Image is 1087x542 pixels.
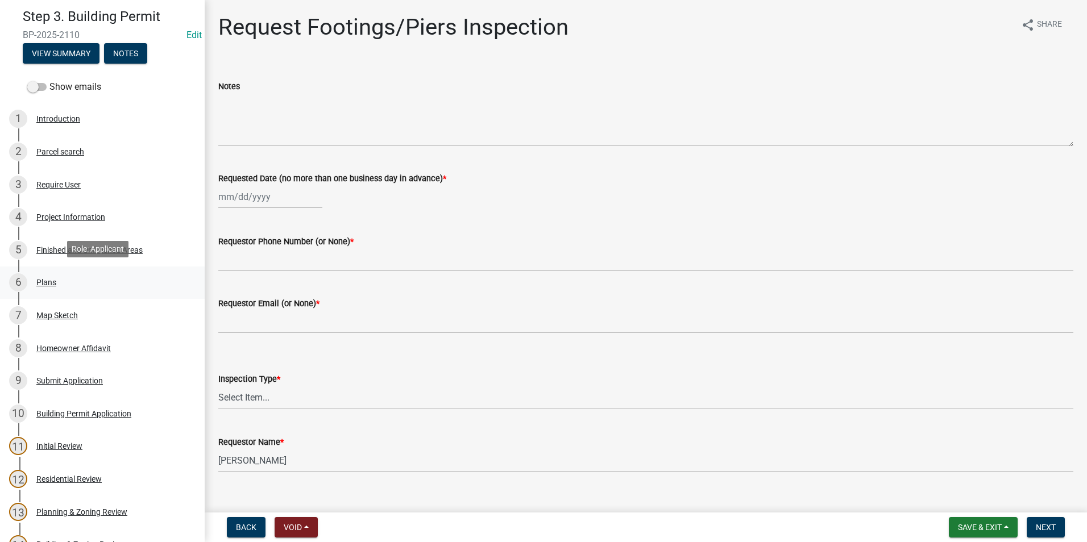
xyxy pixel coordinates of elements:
[958,523,1002,532] span: Save & Exit
[9,273,27,291] div: 6
[36,475,102,483] div: Residential Review
[36,377,103,385] div: Submit Application
[36,115,80,123] div: Introduction
[9,470,27,488] div: 12
[218,185,322,209] input: mm/dd/yyyy
[1021,18,1035,32] i: share
[275,517,318,537] button: Void
[27,80,101,94] label: Show emails
[23,43,99,64] button: View Summary
[218,376,280,383] label: Inspection Type
[1036,523,1056,532] span: Next
[36,278,56,286] div: Plans
[218,300,320,308] label: Requestor Email (or None)
[36,246,143,254] div: Finished and Unfinished Areas
[284,523,302,532] span: Void
[9,405,27,423] div: 10
[218,238,354,246] label: Requestor Phone Number (or None)
[36,508,127,516] div: Planning & Zoning Review
[23,30,182,40] span: BP-2025-2110
[9,176,27,194] div: 3
[218,175,446,183] label: Requested Date (no more than one business day in advance)
[67,241,128,257] div: Role: Applicant
[104,49,147,59] wm-modal-confirm: Notes
[218,83,240,91] label: Notes
[227,517,265,537] button: Back
[9,437,27,455] div: 11
[949,517,1018,537] button: Save & Exit
[23,49,99,59] wm-modal-confirm: Summary
[36,148,84,156] div: Parcel search
[9,339,27,357] div: 8
[1027,517,1065,537] button: Next
[36,410,131,418] div: Building Permit Application
[9,110,27,128] div: 1
[236,523,256,532] span: Back
[218,439,284,447] label: Requestor Name
[104,43,147,64] button: Notes
[9,143,27,161] div: 2
[36,311,78,319] div: Map Sketch
[36,344,111,352] div: Homeowner Affidavit
[9,372,27,390] div: 9
[9,503,27,521] div: 13
[9,306,27,324] div: 7
[1012,14,1071,36] button: shareShare
[218,14,569,41] h1: Request Footings/Piers Inspection
[186,30,202,40] wm-modal-confirm: Edit Application Number
[36,442,82,450] div: Initial Review
[1037,18,1062,32] span: Share
[9,208,27,226] div: 4
[36,213,105,221] div: Project Information
[23,9,196,25] h4: Step 3. Building Permit
[9,241,27,259] div: 5
[36,181,81,189] div: Require User
[186,30,202,40] a: Edit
